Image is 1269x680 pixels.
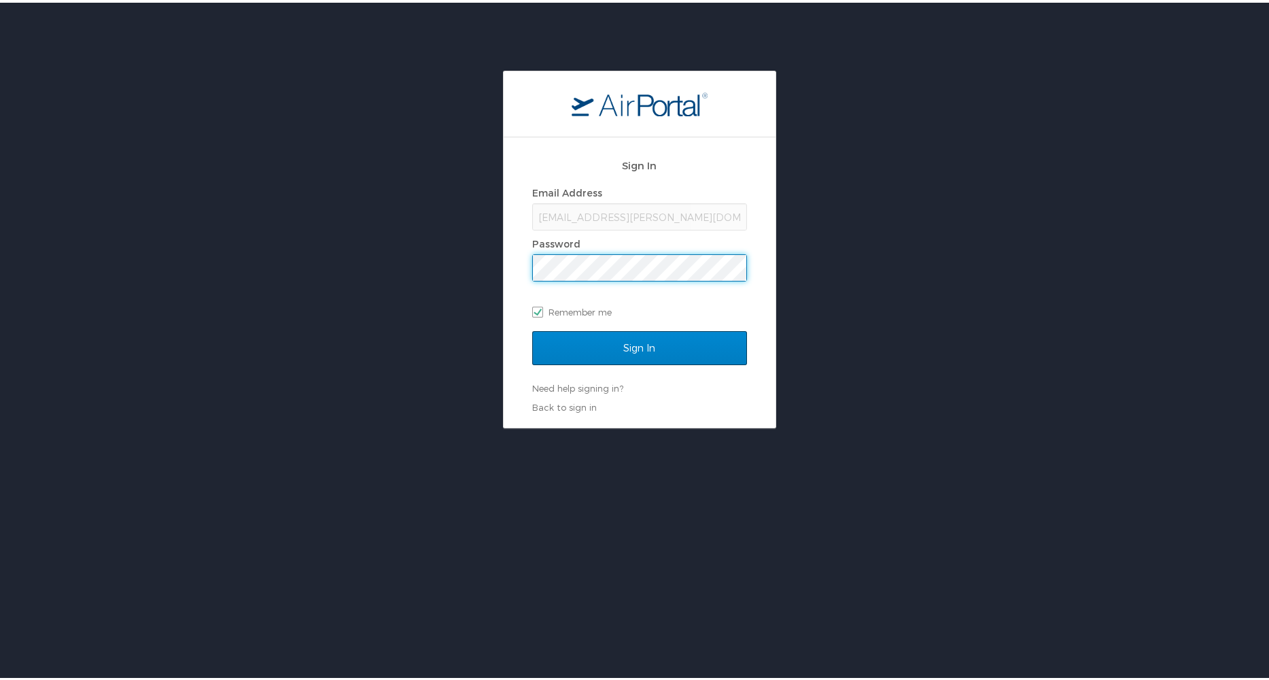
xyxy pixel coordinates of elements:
a: Back to sign in [532,399,597,410]
input: Sign In [532,328,747,362]
img: logo [572,89,708,114]
label: Password [532,235,580,247]
h2: Sign In [532,155,747,171]
a: Need help signing in? [532,380,623,391]
label: Remember me [532,299,747,320]
label: Email Address [532,184,602,196]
